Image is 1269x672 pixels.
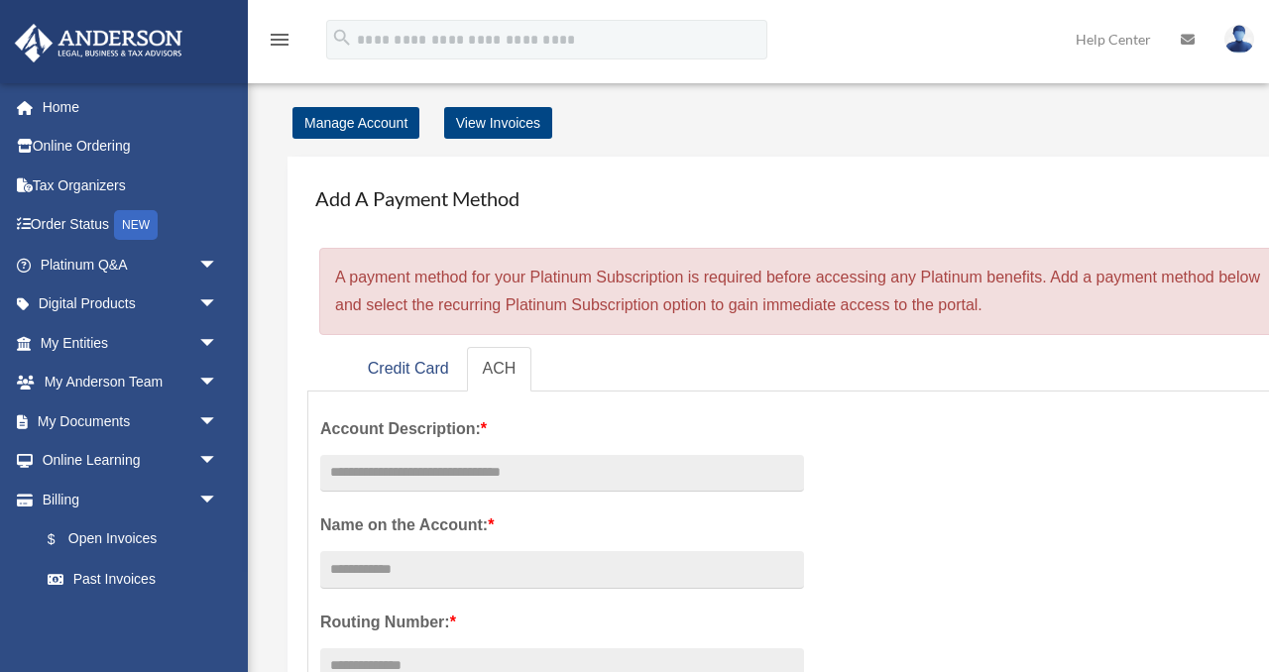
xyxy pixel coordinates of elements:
span: arrow_drop_down [198,401,238,442]
a: menu [268,35,291,52]
i: search [331,27,353,49]
span: arrow_drop_down [198,363,238,403]
a: ACH [467,347,532,392]
span: arrow_drop_down [198,245,238,285]
img: User Pic [1224,25,1254,54]
a: Online Ordering [14,127,248,167]
div: NEW [114,210,158,240]
a: Home [14,87,248,127]
span: $ [58,527,68,552]
img: Anderson Advisors Platinum Portal [9,24,188,62]
a: Order StatusNEW [14,205,248,246]
a: My Anderson Teamarrow_drop_down [14,363,248,402]
span: arrow_drop_down [198,284,238,325]
span: arrow_drop_down [198,323,238,364]
a: Online Learningarrow_drop_down [14,441,248,481]
a: Platinum Q&Aarrow_drop_down [14,245,248,284]
label: Name on the Account: [320,511,804,539]
a: Billingarrow_drop_down [14,480,248,519]
label: Routing Number: [320,609,804,636]
label: Account Description: [320,415,804,443]
a: My Entitiesarrow_drop_down [14,323,248,363]
a: Digital Productsarrow_drop_down [14,284,248,324]
span: arrow_drop_down [198,480,238,520]
a: Manage Payments [28,599,238,638]
a: Manage Account [292,107,419,139]
a: Credit Card [352,347,465,392]
a: $Open Invoices [28,519,248,560]
a: Past Invoices [28,559,248,599]
span: arrow_drop_down [198,441,238,482]
a: View Invoices [444,107,552,139]
i: menu [268,28,291,52]
a: My Documentsarrow_drop_down [14,401,248,441]
a: Tax Organizers [14,166,248,205]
